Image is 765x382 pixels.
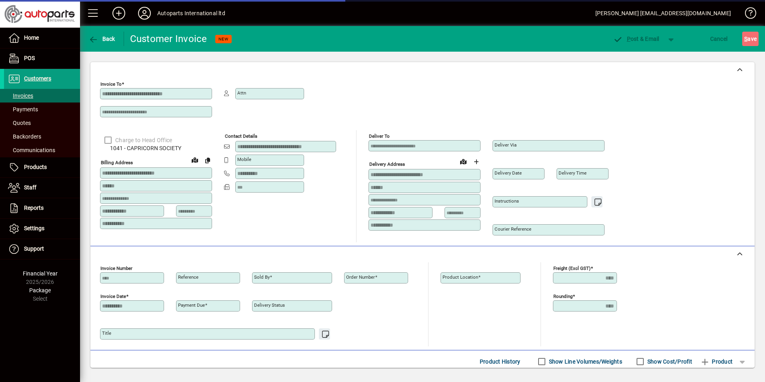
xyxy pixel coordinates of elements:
[24,55,35,61] span: POS
[613,36,659,42] span: ost & Email
[470,155,483,168] button: Choose address
[4,116,80,130] a: Quotes
[188,153,201,166] a: View on map
[178,302,205,308] mat-label: Payment due
[8,133,41,140] span: Backorders
[553,265,591,271] mat-label: Freight (excl GST)
[744,32,757,45] span: ave
[100,144,212,153] span: 1041 - CAPRICORN SOCIETY
[369,133,390,139] mat-label: Deliver To
[24,245,44,252] span: Support
[495,142,517,148] mat-label: Deliver via
[157,7,225,20] div: Autoparts International ltd
[24,164,47,170] span: Products
[457,155,470,168] a: View on map
[132,6,157,20] button: Profile
[106,6,132,20] button: Add
[237,157,251,162] mat-label: Mobile
[547,358,622,366] label: Show Line Volumes/Weights
[4,28,80,48] a: Home
[744,36,747,42] span: S
[696,354,737,369] button: Product
[24,75,51,82] span: Customers
[4,219,80,239] a: Settings
[80,32,124,46] app-page-header-button: Back
[480,355,521,368] span: Product History
[8,92,33,99] span: Invoices
[86,32,117,46] button: Back
[495,170,522,176] mat-label: Delivery date
[254,302,285,308] mat-label: Delivery status
[559,170,587,176] mat-label: Delivery time
[8,120,31,126] span: Quotes
[100,294,126,299] mat-label: Invoice date
[553,294,573,299] mat-label: Rounding
[254,274,270,280] mat-label: Sold by
[495,226,531,232] mat-label: Courier Reference
[24,34,39,41] span: Home
[4,239,80,259] a: Support
[477,354,524,369] button: Product History
[100,265,132,271] mat-label: Invoice number
[4,48,80,68] a: POS
[627,36,631,42] span: P
[4,130,80,143] a: Backorders
[595,7,731,20] div: [PERSON_NAME] [EMAIL_ADDRESS][DOMAIN_NAME]
[495,198,519,204] mat-label: Instructions
[100,81,122,87] mat-label: Invoice To
[130,32,207,45] div: Customer Invoice
[739,2,755,28] a: Knowledge Base
[4,103,80,116] a: Payments
[24,225,44,231] span: Settings
[88,36,115,42] span: Back
[609,32,663,46] button: Post & Email
[8,106,38,113] span: Payments
[23,270,58,277] span: Financial Year
[443,274,478,280] mat-label: Product location
[102,330,111,336] mat-label: Title
[24,184,36,191] span: Staff
[346,274,375,280] mat-label: Order number
[4,178,80,198] a: Staff
[700,355,733,368] span: Product
[24,205,44,211] span: Reports
[646,358,692,366] label: Show Cost/Profit
[201,154,214,167] button: Copy to Delivery address
[742,32,759,46] button: Save
[237,90,246,96] mat-label: Attn
[218,36,228,42] span: NEW
[4,198,80,218] a: Reports
[8,147,55,153] span: Communications
[4,157,80,177] a: Products
[29,287,51,294] span: Package
[178,274,198,280] mat-label: Reference
[4,143,80,157] a: Communications
[4,89,80,103] a: Invoices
